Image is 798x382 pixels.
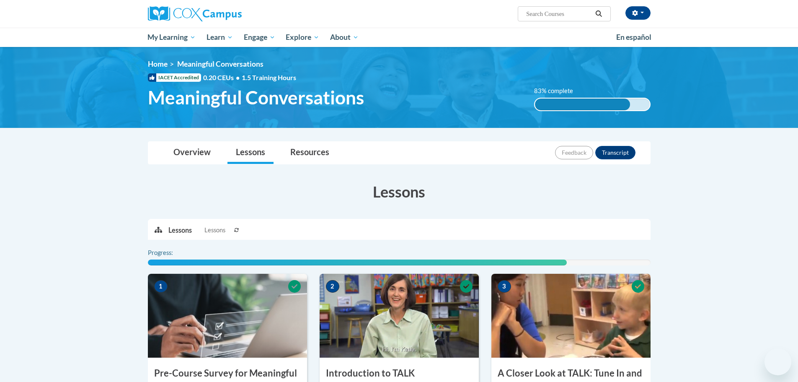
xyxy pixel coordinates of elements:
[207,32,233,42] span: Learn
[201,28,238,47] a: Learn
[244,32,275,42] span: Engage
[154,280,168,293] span: 1
[491,274,651,358] img: Course Image
[227,142,274,164] a: Lessons
[148,73,201,82] span: IACET Accredited
[625,6,651,20] button: Account Settings
[616,33,651,42] span: En español
[142,28,201,47] a: My Learning
[764,348,791,375] iframe: Button to launch messaging window
[525,9,592,19] input: Search Courses
[168,226,192,235] p: Lessons
[320,274,479,358] img: Course Image
[148,248,196,257] label: Progress:
[148,6,307,21] a: Cox Campus
[592,9,605,19] button: Search
[286,32,319,42] span: Explore
[595,146,635,159] button: Transcript
[165,142,219,164] a: Overview
[148,274,307,358] img: Course Image
[148,181,651,202] h3: Lessons
[242,73,296,81] span: 1.5 Training Hours
[204,226,225,235] span: Lessons
[147,32,196,42] span: My Learning
[280,28,325,47] a: Explore
[236,73,240,81] span: •
[203,73,242,82] span: 0.20 CEUs
[330,32,359,42] span: About
[238,28,281,47] a: Engage
[148,6,242,21] img: Cox Campus
[611,29,657,46] a: En español
[498,280,511,293] span: 3
[282,142,338,164] a: Resources
[135,28,663,47] div: Main menu
[148,60,168,68] a: Home
[535,99,630,110] div: 83% complete
[148,86,364,109] span: Meaningful Conversations
[555,146,593,159] button: Feedback
[326,280,339,293] span: 2
[177,60,263,68] span: Meaningful Conversations
[534,86,582,96] label: 83% complete
[320,367,479,380] h3: Introduction to TALK
[325,28,364,47] a: About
